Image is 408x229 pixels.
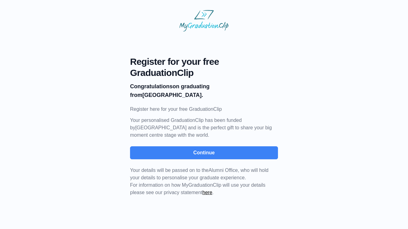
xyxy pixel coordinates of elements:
[209,168,238,173] span: Alumni Office
[130,83,173,90] b: Congratulations
[130,82,278,99] p: on graduating from [GEOGRAPHIC_DATA].
[179,10,229,31] img: MyGraduationClip
[130,56,278,67] span: Register for your free
[130,106,278,113] p: Register here for your free GraduationClip
[130,67,278,78] span: GraduationClip
[202,190,212,195] a: here
[130,168,268,180] span: Your details will be passed on to the , who will hold your details to personalise your graduate e...
[130,146,278,159] button: Continue
[130,168,268,195] span: For information on how MyGraduationClip will use your details please see our privacy statement .
[130,117,278,139] p: Your personalised GraduationClip has been funded by [GEOGRAPHIC_DATA] and is the perfect gift to ...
